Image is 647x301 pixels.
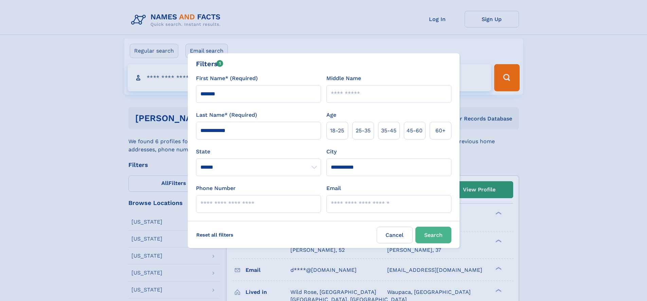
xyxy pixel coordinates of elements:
[326,148,337,156] label: City
[326,184,341,192] label: Email
[377,227,413,243] label: Cancel
[196,184,236,192] label: Phone Number
[330,127,344,135] span: 18‑25
[196,111,257,119] label: Last Name* (Required)
[326,111,336,119] label: Age
[192,227,238,243] label: Reset all filters
[356,127,371,135] span: 25‑35
[407,127,423,135] span: 45‑60
[435,127,446,135] span: 60+
[196,59,223,69] div: Filters
[381,127,396,135] span: 35‑45
[326,74,361,82] label: Middle Name
[196,74,258,82] label: First Name* (Required)
[196,148,321,156] label: State
[415,227,451,243] button: Search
